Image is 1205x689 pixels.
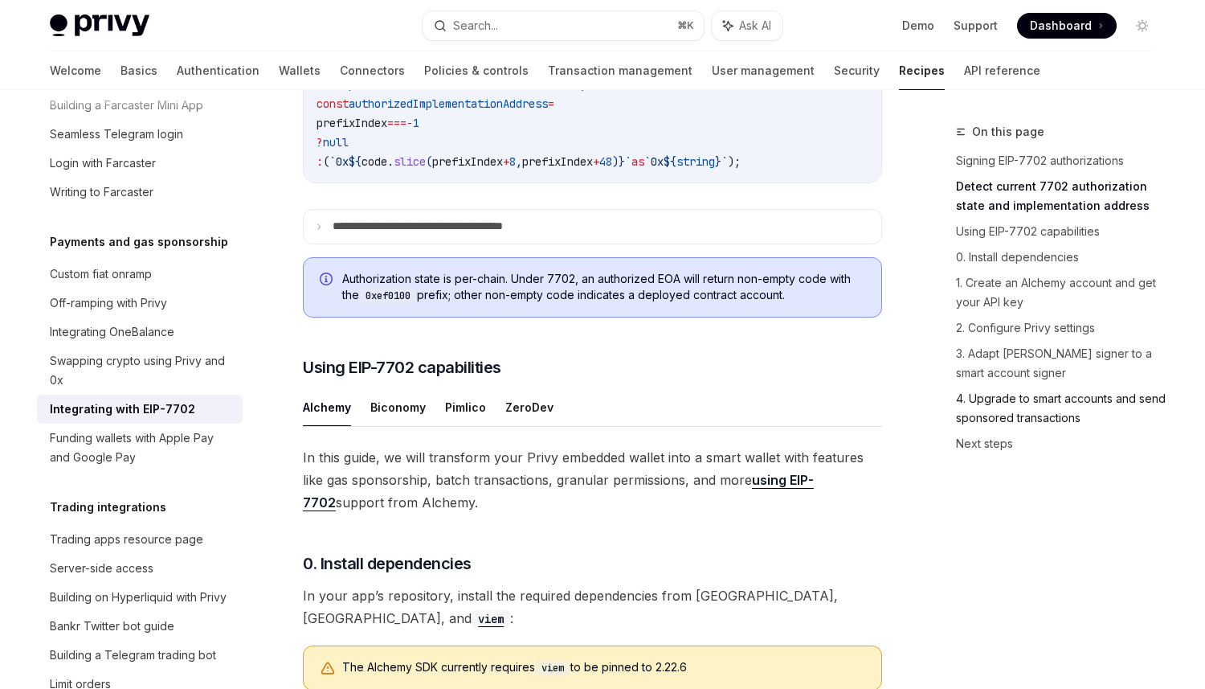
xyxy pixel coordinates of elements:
[406,116,413,130] span: -
[317,116,387,130] span: prefixIndex
[50,400,195,419] div: Integrating with EIP-7702
[303,388,351,426] button: Alchemy
[50,530,203,549] div: Trading apps resource page
[37,318,243,347] a: Integrating OneBalance
[349,154,361,169] span: ${
[625,154,631,169] span: `
[593,154,599,169] span: +
[956,148,1168,174] a: Signing EIP-7702 authorizations
[503,154,509,169] span: +
[834,51,880,90] a: Security
[1030,18,1092,34] span: Dashboard
[548,51,692,90] a: Transaction management
[739,18,771,34] span: Ask AI
[505,388,553,426] button: ZeroDev
[303,356,501,379] span: Using EIP-7702 capabilities
[426,154,432,169] span: (
[317,154,323,169] span: :
[954,18,998,34] a: Support
[956,315,1168,341] a: 2. Configure Privy settings
[387,116,406,130] span: ===
[329,154,349,169] span: `0x
[619,154,625,169] span: }
[317,96,349,111] span: const
[342,271,865,304] span: Authorization state is per-chain. Under 7702, an authorized EOA will return non-empty code with t...
[370,388,426,426] button: Biconomy
[715,154,721,169] span: }
[728,154,741,169] span: );
[432,154,503,169] span: prefixIndex
[956,219,1168,244] a: Using EIP-7702 capabilities
[50,293,167,313] div: Off-ramping with Privy
[472,610,510,626] a: viem
[644,154,664,169] span: `0x
[956,386,1168,431] a: 4. Upgrade to smart accounts and send sponsored transactions
[721,154,728,169] span: `
[50,498,166,517] h5: Trading integrations
[50,588,227,607] div: Building on Hyperliquid with Privy
[677,19,694,32] span: ⌘ K
[303,552,472,575] span: 0. Install dependencies
[964,51,1040,90] a: API reference
[423,11,704,40] button: Search...⌘K
[956,431,1168,457] a: Next steps
[37,612,243,641] a: Bankr Twitter bot guide
[472,610,510,628] code: viem
[359,288,417,304] code: 0xef0100
[50,125,183,144] div: Seamless Telegram login
[50,154,156,173] div: Login with Farcaster
[548,96,554,111] span: =
[37,641,243,670] a: Building a Telegram trading bot
[956,270,1168,315] a: 1. Create an Alchemy account and get your API key
[361,154,387,169] span: code
[37,583,243,612] a: Building on Hyperliquid with Privy
[50,51,101,90] a: Welcome
[279,51,321,90] a: Wallets
[37,525,243,554] a: Trading apps resource page
[342,659,865,677] div: The Alchemy SDK currently requires to be pinned to 2.22.6
[612,154,619,169] span: )
[37,260,243,289] a: Custom fiat onramp
[664,154,676,169] span: ${
[445,388,486,426] button: Pimlico
[522,154,593,169] span: prefixIndex
[956,174,1168,219] a: Detect current 7702 authorization state and implementation address
[972,122,1044,141] span: On this page
[37,554,243,583] a: Server-side access
[424,51,529,90] a: Policies & controls
[599,154,612,169] span: 48
[50,617,174,636] div: Bankr Twitter bot guide
[631,154,644,169] span: as
[177,51,259,90] a: Authentication
[535,660,570,676] code: viem
[37,178,243,207] a: Writing to Farcaster
[50,646,216,665] div: Building a Telegram trading bot
[956,341,1168,386] a: 3. Adapt [PERSON_NAME] signer to a smart account signer
[37,395,243,424] a: Integrating with EIP-7702
[676,154,715,169] span: string
[323,135,349,150] span: null
[340,51,405,90] a: Connectors
[303,584,882,630] span: In your app’s repository, install the required dependencies from [GEOGRAPHIC_DATA], [GEOGRAPHIC_D...
[956,244,1168,270] a: 0. Install dependencies
[50,232,228,252] h5: Payments and gas sponsorship
[320,273,336,289] svg: Info
[50,559,153,578] div: Server-side access
[394,154,426,169] span: slice
[303,472,814,511] a: using EIP-7702
[320,661,336,677] svg: Warning
[50,14,149,37] img: light logo
[50,351,233,390] div: Swapping crypto using Privy and 0x
[323,154,329,169] span: (
[516,154,522,169] span: ,
[509,154,516,169] span: 8
[50,429,233,467] div: Funding wallets with Apple Pay and Google Pay
[37,424,243,472] a: Funding wallets with Apple Pay and Google Pay
[120,51,157,90] a: Basics
[349,96,548,111] span: authorizedImplementationAddress
[899,51,945,90] a: Recipes
[1129,13,1155,39] button: Toggle dark mode
[317,135,323,150] span: ?
[1017,13,1117,39] a: Dashboard
[37,120,243,149] a: Seamless Telegram login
